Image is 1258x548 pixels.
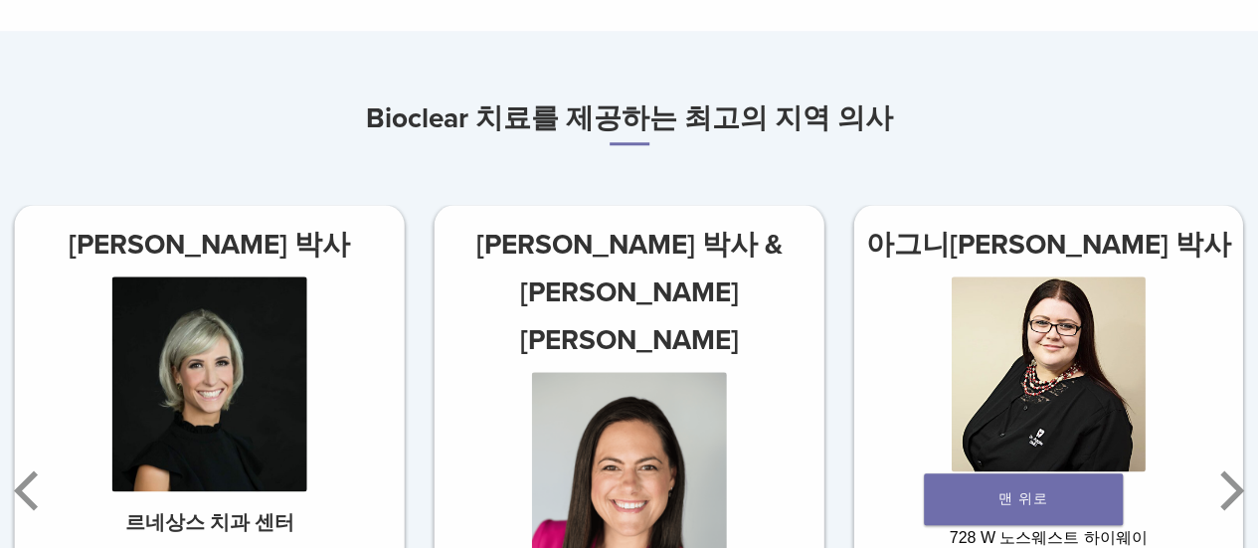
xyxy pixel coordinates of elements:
a: 맨 위로 [924,473,1123,525]
font: 맨 위로 [998,490,1048,507]
font: 728 W 노스웨스트 하이웨이 [949,529,1147,546]
img: 안나 아버네시 박사 [112,276,307,490]
img: 아그니에스카 이와슈치신 박사 [951,276,1146,471]
font: Bioclear 치료를 제공하는 최고의 지역 의사 [366,101,893,135]
font: [PERSON_NAME] 박사 & [PERSON_NAME][PERSON_NAME] [475,228,782,357]
font: [PERSON_NAME] 박사 [69,228,350,262]
font: 르네상스 치과 센터 [125,511,294,535]
font: 아그니[PERSON_NAME] 박사 [866,228,1231,262]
